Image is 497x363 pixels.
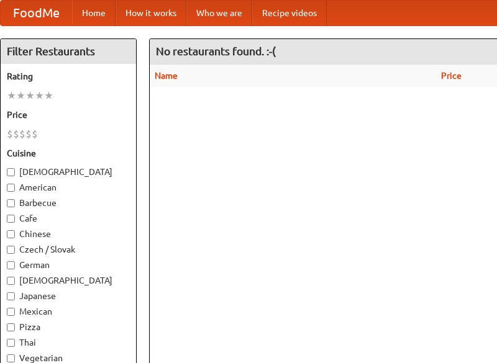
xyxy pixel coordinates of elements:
input: Chinese [7,230,15,238]
label: Chinese [7,228,130,240]
a: FoodMe [1,1,72,25]
label: Barbecue [7,197,130,209]
li: $ [25,127,32,141]
ng-pluralize: No restaurants found. :-( [156,45,276,57]
input: Vegetarian [7,354,15,362]
li: ★ [44,89,53,102]
h5: Rating [7,70,130,83]
label: [DEMOGRAPHIC_DATA] [7,166,130,178]
li: $ [13,127,19,141]
li: ★ [7,89,16,102]
input: German [7,261,15,269]
h5: Cuisine [7,147,130,159]
input: Barbecue [7,199,15,207]
li: $ [19,127,25,141]
li: $ [7,127,13,141]
input: Czech / Slovak [7,246,15,254]
label: Czech / Slovak [7,243,130,256]
input: [DEMOGRAPHIC_DATA] [7,168,15,176]
label: Pizza [7,321,130,333]
a: Name [155,71,178,81]
li: ★ [35,89,44,102]
li: ★ [16,89,25,102]
label: German [7,259,130,271]
input: Pizza [7,323,15,331]
input: Japanese [7,292,15,300]
label: Thai [7,336,130,349]
input: [DEMOGRAPHIC_DATA] [7,277,15,285]
label: [DEMOGRAPHIC_DATA] [7,274,130,287]
h5: Price [7,109,130,121]
a: How it works [116,1,186,25]
h4: Filter Restaurants [1,39,136,64]
label: American [7,181,130,194]
label: Mexican [7,305,130,318]
label: Cafe [7,212,130,225]
label: Japanese [7,290,130,302]
a: Price [441,71,462,81]
a: Who we are [186,1,252,25]
li: $ [32,127,38,141]
li: ★ [25,89,35,102]
a: Home [72,1,116,25]
input: American [7,184,15,192]
a: Recipe videos [252,1,327,25]
input: Mexican [7,308,15,316]
input: Cafe [7,215,15,223]
input: Thai [7,339,15,347]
